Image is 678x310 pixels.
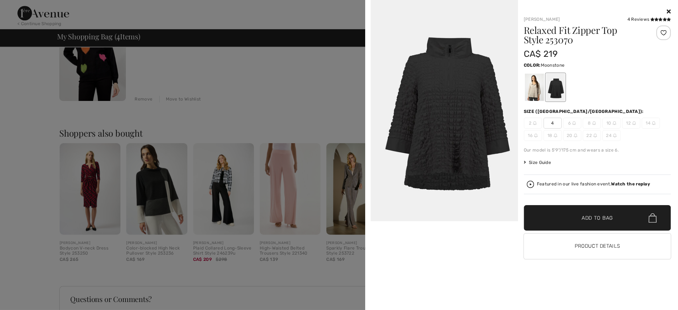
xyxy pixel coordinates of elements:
h1: Relaxed Fit Zipper Top Style 253070 [524,25,646,44]
div: Size ([GEOGRAPHIC_DATA]/[GEOGRAPHIC_DATA]): [524,108,645,115]
span: Color: [524,63,541,68]
div: 4 Reviews [627,16,671,23]
button: Product Details [524,234,671,259]
img: Bag.svg [649,213,657,223]
img: ring-m.svg [592,121,596,125]
strong: Watch the replay [611,181,650,187]
span: 12 [622,118,640,129]
span: Chat [16,5,31,12]
span: 4 [543,118,562,129]
img: ring-m.svg [533,121,537,125]
img: Watch the replay [527,181,534,188]
img: ring-m.svg [613,121,616,125]
div: Featured in our live fashion event. [537,182,650,187]
span: 20 [563,130,581,141]
img: ring-m.svg [572,121,576,125]
span: 10 [602,118,621,129]
span: 14 [642,118,660,129]
img: ring-m.svg [613,134,617,137]
span: 18 [543,130,562,141]
img: ring-m.svg [554,134,557,137]
img: ring-m.svg [652,121,655,125]
img: ring-m.svg [574,134,577,137]
span: Add to Bag [582,214,613,222]
span: CA$ 219 [524,49,558,59]
img: ring-m.svg [534,134,538,137]
img: ring-m.svg [632,121,636,125]
span: Size Guide [524,159,551,166]
span: 2 [524,118,542,129]
span: 24 [602,130,621,141]
span: 8 [583,118,601,129]
span: 6 [563,118,581,129]
span: Moonstone [541,63,565,68]
span: 22 [583,130,601,141]
div: Moonstone [525,74,543,101]
img: ring-m.svg [593,134,597,137]
div: Our model is 5'9"/175 cm and wears a size 6. [524,147,671,153]
div: Black [546,74,565,101]
span: 16 [524,130,542,141]
a: [PERSON_NAME] [524,17,560,22]
button: Add to Bag [524,205,671,231]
